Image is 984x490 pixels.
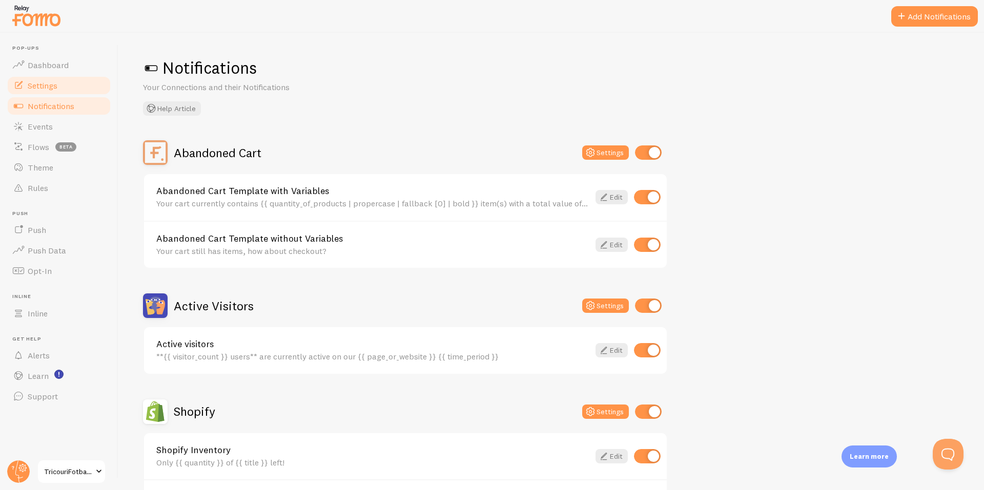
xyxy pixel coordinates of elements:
[156,246,589,255] div: Your cart still has items, how about checkout?
[28,162,53,173] span: Theme
[156,199,589,208] div: Your cart currently contains {{ quantity_of_products | propercase | fallback [0] | bold }} item(s...
[54,370,64,379] svg: <p>Watch New Feature Tutorials!</p>
[12,336,112,343] span: Get Help
[850,452,889,461] p: Learn more
[28,371,49,381] span: Learn
[28,183,48,193] span: Rules
[156,445,589,455] a: Shopify Inventory
[582,404,629,419] button: Settings
[6,366,112,386] a: Learn
[6,303,112,324] a: Inline
[6,137,112,157] a: Flows beta
[143,399,168,424] img: Shopify
[12,45,112,52] span: Pop-ups
[28,225,46,235] span: Push
[174,403,215,419] h2: Shopify
[174,298,254,314] h2: Active Visitors
[28,308,48,318] span: Inline
[6,386,112,407] a: Support
[28,266,52,276] span: Opt-In
[156,352,589,361] div: **{{ visitor_count }} users** are currently active on our {{ page_or_website }} {{ time_period }}
[6,178,112,198] a: Rules
[12,293,112,300] span: Inline
[28,142,49,152] span: Flows
[596,343,628,357] a: Edit
[6,261,112,281] a: Opt-In
[6,116,112,137] a: Events
[582,145,629,160] button: Settings
[596,190,628,204] a: Edit
[143,81,389,93] p: Your Connections and their Notifications
[12,210,112,217] span: Push
[28,60,69,70] span: Dashboard
[6,96,112,116] a: Notifications
[44,465,93,478] span: TricouriFotbaliști Shop
[174,145,261,161] h2: Abandoned Cart
[596,449,628,463] a: Edit
[156,234,589,243] a: Abandoned Cart Template without Variables
[6,55,112,75] a: Dashboard
[28,245,66,255] span: Push Data
[6,345,112,366] a: Alerts
[55,142,76,152] span: beta
[143,140,168,165] img: Abandoned Cart
[37,459,106,484] a: TricouriFotbaliști Shop
[28,350,50,360] span: Alerts
[6,75,112,96] a: Settings
[143,57,959,78] h1: Notifications
[6,220,112,240] a: Push
[28,80,57,91] span: Settings
[143,101,201,116] button: Help Article
[11,3,62,29] img: fomo-relay-logo-orange.svg
[6,240,112,261] a: Push Data
[143,293,168,318] img: Active Visitors
[28,101,74,111] span: Notifications
[28,391,58,401] span: Support
[582,299,629,313] button: Settings
[28,121,53,132] span: Events
[156,186,589,196] a: Abandoned Cart Template with Variables
[842,445,897,467] div: Learn more
[156,458,589,467] div: Only {{ quantity }} of {{ title }} left!
[156,339,589,349] a: Active visitors
[596,238,628,252] a: Edit
[6,157,112,178] a: Theme
[933,439,963,470] iframe: Help Scout Beacon - Open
